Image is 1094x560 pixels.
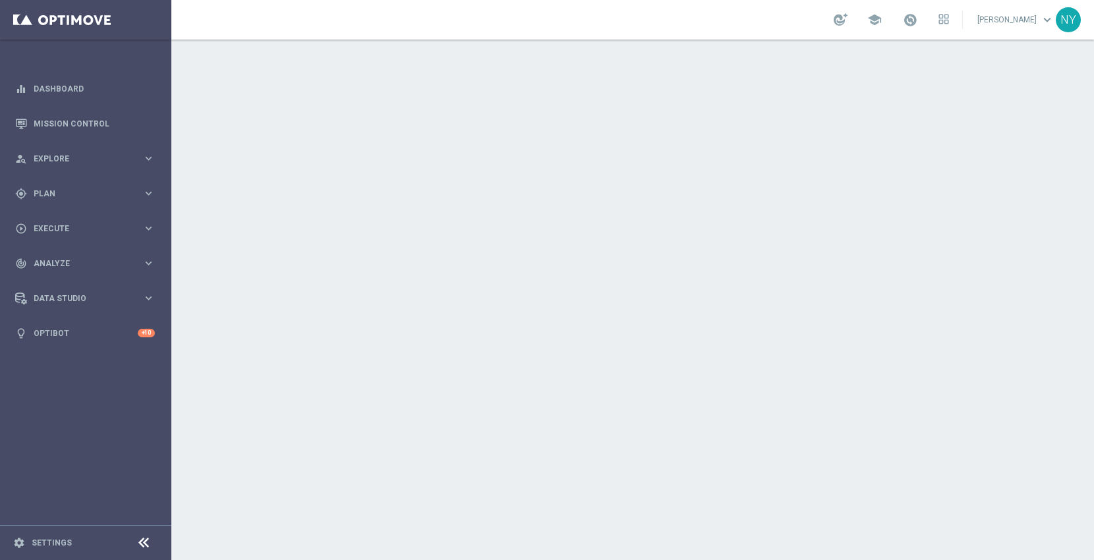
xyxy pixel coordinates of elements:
[15,316,155,350] div: Optibot
[15,188,142,200] div: Plan
[15,223,27,235] i: play_circle_outline
[34,294,142,302] span: Data Studio
[34,225,142,233] span: Execute
[14,188,156,199] button: gps_fixed Plan keyboard_arrow_right
[34,260,142,267] span: Analyze
[13,537,25,549] i: settings
[14,328,156,339] button: lightbulb Optibot +10
[15,188,27,200] i: gps_fixed
[34,190,142,198] span: Plan
[15,153,27,165] i: person_search
[15,106,155,141] div: Mission Control
[14,223,156,234] button: play_circle_outline Execute keyboard_arrow_right
[142,152,155,165] i: keyboard_arrow_right
[15,153,142,165] div: Explore
[34,106,155,141] a: Mission Control
[15,223,142,235] div: Execute
[1040,13,1054,27] span: keyboard_arrow_down
[14,119,156,129] button: Mission Control
[34,155,142,163] span: Explore
[142,292,155,304] i: keyboard_arrow_right
[14,84,156,94] button: equalizer Dashboard
[14,154,156,164] button: person_search Explore keyboard_arrow_right
[14,293,156,304] button: Data Studio keyboard_arrow_right
[15,83,27,95] i: equalizer
[15,71,155,106] div: Dashboard
[14,258,156,269] button: track_changes Analyze keyboard_arrow_right
[34,316,138,350] a: Optibot
[15,258,142,269] div: Analyze
[142,187,155,200] i: keyboard_arrow_right
[34,71,155,106] a: Dashboard
[1056,7,1081,32] div: NY
[138,329,155,337] div: +10
[15,258,27,269] i: track_changes
[15,293,142,304] div: Data Studio
[976,10,1056,30] a: [PERSON_NAME]keyboard_arrow_down
[867,13,882,27] span: school
[32,539,72,547] a: Settings
[142,222,155,235] i: keyboard_arrow_right
[15,327,27,339] i: lightbulb
[142,257,155,269] i: keyboard_arrow_right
